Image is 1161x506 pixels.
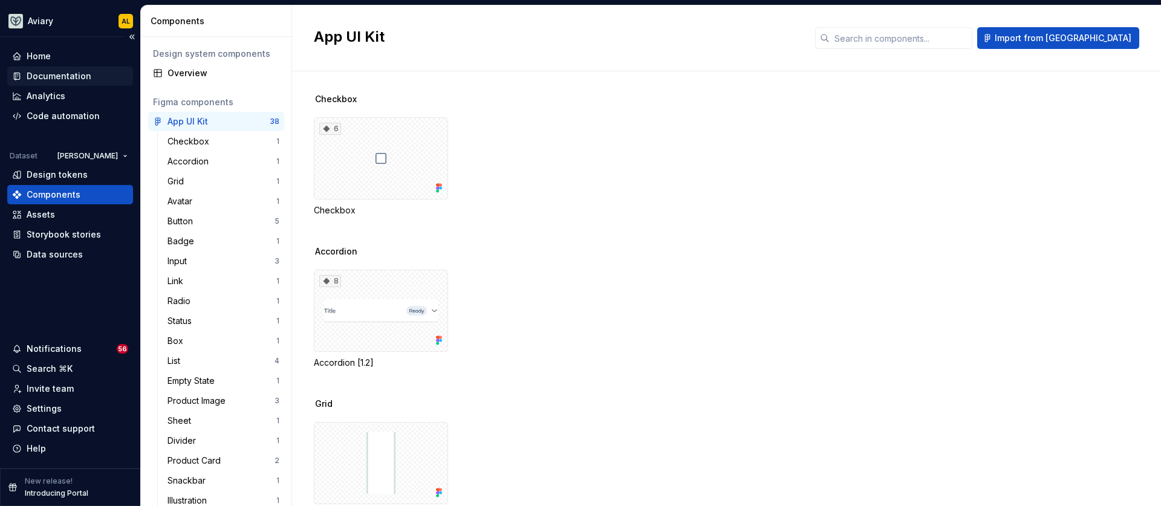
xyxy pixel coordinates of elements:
div: Snackbar [167,475,210,487]
div: 38 [270,117,279,126]
button: [PERSON_NAME] [52,148,133,164]
a: Analytics [7,86,133,106]
div: Box [167,335,188,347]
span: 56 [117,344,128,354]
a: Home [7,47,133,66]
a: Checkbox1 [163,132,284,151]
a: Sheet1 [163,411,284,430]
span: Import from [GEOGRAPHIC_DATA] [995,32,1131,44]
button: Help [7,439,133,458]
div: 1 [276,296,279,306]
img: 256e2c79-9abd-4d59-8978-03feab5a3943.png [8,14,23,28]
div: Badge [167,235,199,247]
div: 1 [276,476,279,485]
div: Overview [167,67,279,79]
div: 1 [276,376,279,386]
div: Code automation [27,110,100,122]
span: Grid [315,398,333,410]
a: Overview [148,63,284,83]
div: Design tokens [27,169,88,181]
div: Documentation [27,70,91,82]
div: 4 [275,356,279,366]
a: Snackbar1 [163,471,284,490]
div: 1 [276,316,279,326]
button: Search ⌘K [7,359,133,378]
a: Radio1 [163,291,284,311]
div: Assets [27,209,55,221]
div: Storybook stories [27,229,101,241]
div: Contact support [27,423,95,435]
a: Status1 [163,311,284,331]
a: Grid1 [163,172,284,191]
div: Aviary [28,15,53,27]
div: Sheet [167,415,196,427]
div: App UI Kit [167,115,208,128]
div: Design system components [153,48,279,60]
div: Product Image [167,395,230,407]
div: Link [167,275,188,287]
a: App UI Kit38 [148,112,284,131]
div: Notifications [27,343,82,355]
button: Notifications56 [7,339,133,358]
div: Dataset [10,151,37,161]
div: Product Card [167,455,226,467]
div: Help [27,443,46,455]
a: Data sources [7,245,133,264]
div: Accordion [167,155,213,167]
div: Status [167,315,197,327]
a: Components [7,185,133,204]
input: Search in components... [830,27,972,49]
a: Documentation [7,66,133,86]
div: List [167,355,185,367]
div: 3 [275,256,279,266]
div: 1 [276,236,279,246]
div: 1 [276,336,279,346]
div: Components [27,189,80,201]
div: Input [167,255,192,267]
div: 1 [276,157,279,166]
div: 5 [275,216,279,226]
a: Assets [7,205,133,224]
div: Checkbox [314,204,448,216]
h2: App UI Kit [314,27,801,47]
a: Product Image3 [163,391,284,410]
p: Introducing Portal [25,488,88,498]
a: Box1 [163,331,284,351]
div: Search ⌘K [27,363,73,375]
div: 6Checkbox [314,117,448,216]
div: 1 [276,436,279,446]
div: Accordion [1.2] [314,357,448,369]
div: 1 [276,196,279,206]
div: 2 [275,456,279,465]
a: Code automation [7,106,133,126]
div: Data sources [27,248,83,261]
a: Accordion1 [163,152,284,171]
a: List4 [163,351,284,371]
div: Figma components [153,96,279,108]
button: Contact support [7,419,133,438]
div: Analytics [27,90,65,102]
div: Components [151,15,287,27]
div: 6 [319,123,341,135]
div: 1 [276,177,279,186]
div: 8 [319,275,341,287]
a: Badge1 [163,232,284,251]
div: 1 [276,416,279,426]
div: Settings [27,403,62,415]
div: Button [167,215,198,227]
button: AviaryAL [2,8,138,34]
a: Link1 [163,271,284,291]
div: Invite team [27,383,74,395]
a: Divider1 [163,431,284,450]
a: Invite team [7,379,133,398]
a: Product Card2 [163,451,284,470]
a: Input3 [163,251,284,271]
span: Accordion [315,245,357,258]
a: Storybook stories [7,225,133,244]
a: Button5 [163,212,284,231]
div: 3 [275,396,279,406]
div: Avatar [167,195,197,207]
div: Home [27,50,51,62]
div: Radio [167,295,195,307]
div: 1 [276,276,279,286]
